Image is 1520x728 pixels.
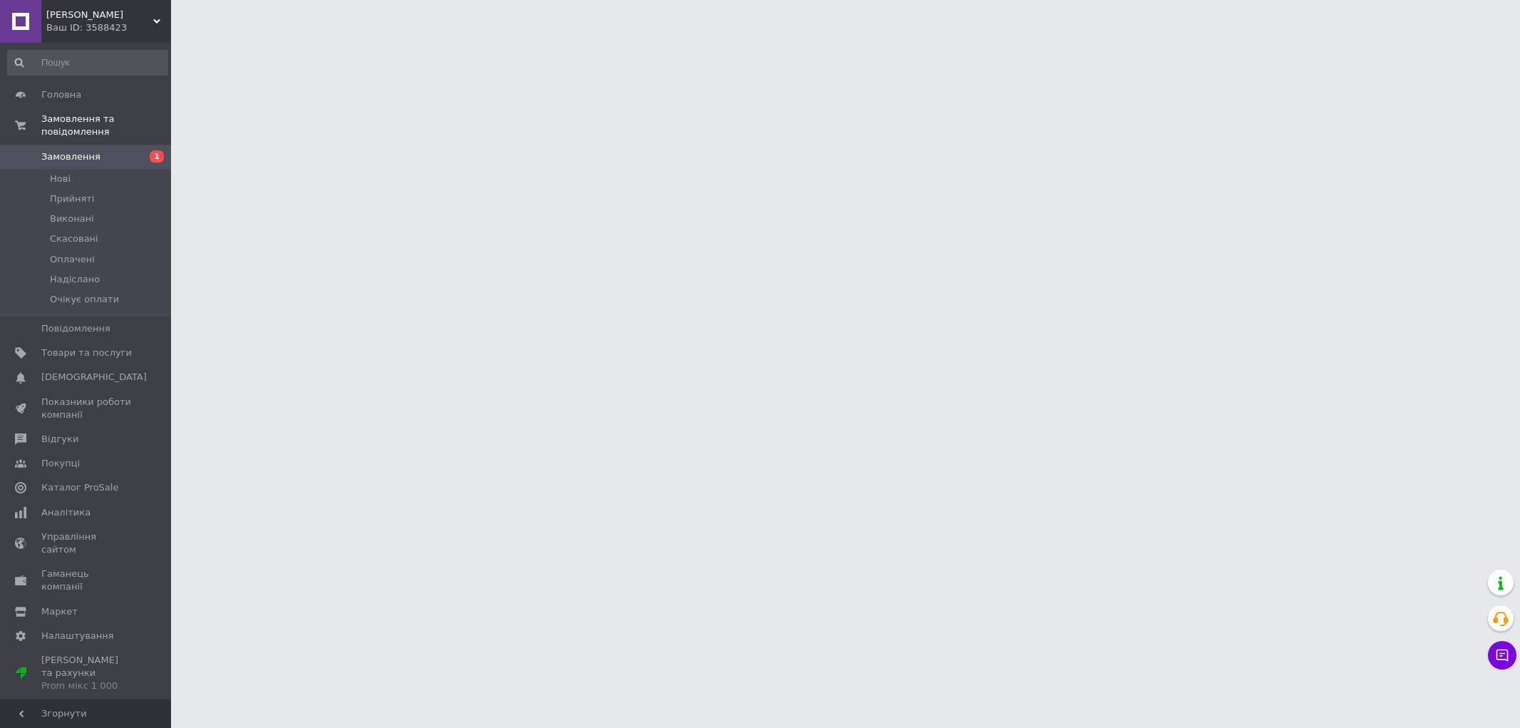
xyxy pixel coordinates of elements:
span: Нові [50,173,71,185]
span: Оплачені [50,253,95,266]
span: Налаштування [41,630,114,642]
span: Гаманець компанії [41,568,132,593]
span: Fistashka [46,9,153,21]
span: [DEMOGRAPHIC_DATA] [41,371,147,384]
span: Замовлення та повідомлення [41,113,171,138]
div: Ваш ID: 3588423 [46,21,171,34]
span: Виконані [50,212,94,225]
span: Відгуки [41,433,78,446]
span: Очікує оплати [50,293,119,306]
span: Маркет [41,605,78,618]
span: Управління сайтом [41,530,132,556]
button: Чат з покупцем [1488,641,1516,670]
span: Головна [41,88,81,101]
span: Аналітика [41,506,91,519]
span: Скасовані [50,232,98,245]
div: Prom мікс 1 000 [41,680,132,692]
span: Надіслано [50,273,100,286]
span: Покупці [41,457,80,470]
span: Замовлення [41,150,100,163]
span: Показники роботи компанії [41,396,132,421]
span: [PERSON_NAME] та рахунки [41,654,132,693]
span: Прийняті [50,193,94,205]
span: Повідомлення [41,322,110,335]
span: Товари та послуги [41,347,132,359]
span: 1 [150,150,164,163]
span: Каталог ProSale [41,481,118,494]
input: Пошук [7,50,168,76]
